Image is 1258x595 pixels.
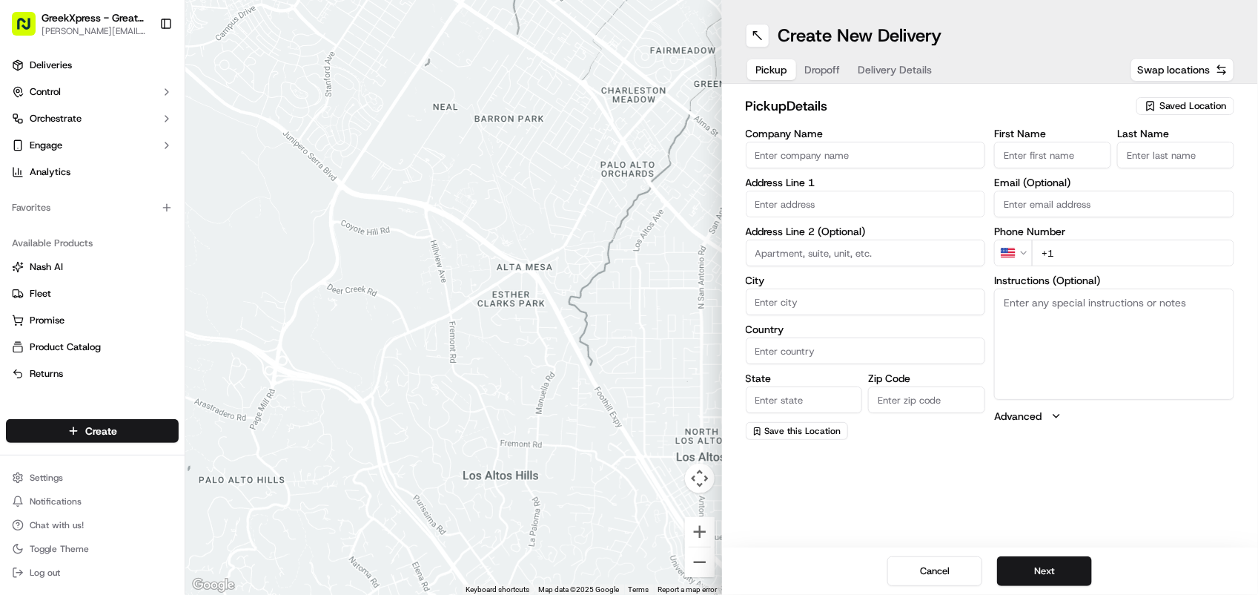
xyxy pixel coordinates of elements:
button: Next [997,556,1092,586]
span: Notifications [30,496,82,507]
input: Enter country [746,338,986,364]
input: Enter last name [1117,142,1234,168]
a: Open this area in Google Maps (opens a new window) [189,576,238,595]
label: Country [746,324,986,335]
label: Instructions (Optional) [994,275,1234,286]
input: Enter city [746,289,986,315]
div: Available Products [6,231,179,255]
span: Analytics [30,165,70,179]
a: Product Catalog [12,341,173,354]
a: Deliveries [6,53,179,77]
div: 💻 [125,217,137,229]
label: State [746,373,863,384]
button: Orchestrate [6,107,179,131]
button: Toggle Theme [6,539,179,559]
button: GreekXpress - Great Neck[PERSON_NAME][EMAIL_ADDRESS][DOMAIN_NAME] [6,6,153,42]
span: Control [30,85,61,99]
button: Product Catalog [6,335,179,359]
div: We're available if you need us! [50,157,188,168]
label: Advanced [994,409,1042,424]
span: Fleet [30,287,51,300]
a: 📗Knowledge Base [9,209,119,236]
span: Settings [30,472,63,484]
button: Save this Location [746,422,848,440]
a: Report a map error [658,585,718,594]
label: City [746,275,986,286]
input: Enter phone number [1032,240,1234,266]
label: Zip Code [868,373,985,384]
h1: Create New Delivery [778,24,942,47]
button: [PERSON_NAME][EMAIL_ADDRESS][DOMAIN_NAME] [42,25,148,37]
input: Enter zip code [868,387,985,413]
button: Keyboard shortcuts [466,585,530,595]
span: Toggle Theme [30,543,89,555]
a: Fleet [12,287,173,300]
button: Settings [6,467,179,488]
button: Chat with us! [6,515,179,536]
button: Swap locations [1130,58,1234,82]
span: Chat with us! [30,519,84,531]
span: Returns [30,367,63,381]
input: Enter email address [994,191,1234,217]
h2: pickup Details [746,96,1128,116]
a: Nash AI [12,260,173,274]
button: Create [6,419,179,443]
span: Create [85,424,117,438]
label: First Name [994,128,1111,139]
button: Log out [6,562,179,583]
span: Pickup [756,62,787,77]
button: GreekXpress - Great Neck [42,10,148,25]
a: 💻API Documentation [119,209,244,236]
div: Start new chat [50,142,243,157]
button: Saved Location [1136,96,1234,116]
img: Google [189,576,238,595]
div: Favorites [6,196,179,220]
a: Promise [12,314,173,327]
label: Company Name [746,128,986,139]
input: Enter state [746,387,863,413]
label: Address Line 1 [746,177,986,188]
button: Control [6,80,179,104]
span: Engage [30,139,62,152]
button: Map camera controls [685,464,715,493]
img: Nash [15,15,44,45]
div: 📗 [15,217,27,229]
span: Map data ©2025 Google [539,585,620,594]
input: Apartment, suite, unit, etc. [746,240,986,266]
button: Notifications [6,491,179,512]
button: Zoom out [685,548,715,577]
button: Returns [6,362,179,386]
span: Knowledge Base [30,215,113,230]
label: Last Name [1117,128,1234,139]
p: Welcome 👋 [15,59,270,83]
span: Swap locations [1137,62,1210,77]
span: Dropoff [805,62,841,77]
span: Orchestrate [30,112,82,125]
button: Promise [6,309,179,332]
span: Promise [30,314,64,327]
a: Analytics [6,160,179,184]
a: Powered byPylon [105,251,179,263]
span: API Documentation [140,215,238,230]
button: Zoom in [685,517,715,547]
button: Advanced [994,409,1234,424]
span: Pylon [148,252,179,263]
label: Phone Number [994,226,1234,237]
input: Enter address [746,191,986,217]
span: Product Catalog [30,341,101,354]
span: Nash AI [30,260,63,274]
button: Fleet [6,282,179,306]
span: Save this Location [765,425,841,437]
img: 1736555255976-a54dd68f-1ca7-489b-9aae-adbdc363a1c4 [15,142,42,168]
input: Enter first name [994,142,1111,168]
input: Enter company name [746,142,986,168]
input: Got a question? Start typing here... [39,96,267,111]
button: Engage [6,134,179,157]
a: Returns [12,367,173,381]
button: Nash AI [6,255,179,279]
button: Start new chat [252,146,270,164]
a: Terms (opens in new tab) [629,585,649,594]
label: Address Line 2 (Optional) [746,226,986,237]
